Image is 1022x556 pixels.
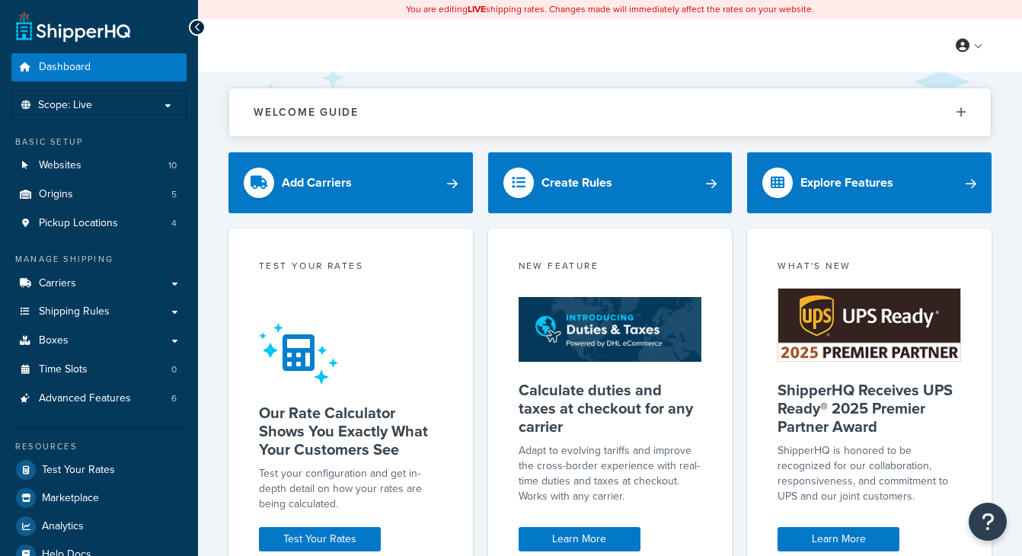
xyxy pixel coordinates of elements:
span: Dashboard [39,61,91,74]
a: Test Your Rates [11,456,187,484]
div: Manage Shipping [11,253,187,266]
a: Carriers [11,270,187,298]
span: 6 [171,392,177,405]
div: Add Carriers [282,172,352,193]
div: Explore Features [800,172,893,193]
div: Test your rates [259,259,442,276]
div: What's New [778,259,961,276]
span: Test Your Rates [42,464,115,477]
div: Basic Setup [11,136,187,149]
a: Test Your Rates [259,527,381,551]
li: Advanced Features [11,385,187,413]
button: Welcome Guide [229,88,991,136]
li: Pickup Locations [11,209,187,238]
div: Resources [11,440,187,453]
h2: Welcome Guide [254,107,359,118]
span: Websites [39,159,81,172]
span: Advanced Features [39,392,131,405]
a: Marketplace [11,484,187,512]
li: Origins [11,181,187,209]
li: Time Slots [11,356,187,384]
span: Shipping Rules [39,305,110,318]
h5: Calculate duties and taxes at checkout for any carrier [519,381,702,436]
span: Boxes [39,334,69,347]
p: Adapt to evolving tariffs and improve the cross-border experience with real-time duties and taxes... [519,443,702,504]
p: ShipperHQ is honored to be recognized for our collaboration, responsiveness, and commitment to UP... [778,443,961,504]
a: Learn More [778,527,899,551]
span: 5 [171,188,177,201]
button: Open Resource Center [969,503,1007,541]
div: Create Rules [541,172,612,193]
a: Boxes [11,327,187,355]
a: Time Slots0 [11,356,187,384]
span: Origins [39,188,73,201]
span: 4 [171,217,177,230]
li: Websites [11,152,187,180]
a: Advanced Features6 [11,385,187,413]
span: 10 [168,159,177,172]
a: Shipping Rules [11,298,187,326]
a: Add Carriers [228,152,473,213]
span: Pickup Locations [39,217,118,230]
span: Analytics [42,520,84,533]
span: 0 [171,363,177,376]
span: Carriers [39,277,76,290]
span: Marketplace [42,492,99,505]
div: Test your configuration and get in-depth detail on how your rates are being calculated. [259,466,442,512]
a: Pickup Locations4 [11,209,187,238]
span: Time Slots [39,363,88,376]
a: Explore Features [747,152,992,213]
h5: ShipperHQ Receives UPS Ready® 2025 Premier Partner Award [778,381,961,436]
a: Dashboard [11,53,187,81]
h5: Our Rate Calculator Shows You Exactly What Your Customers See [259,404,442,459]
a: Origins5 [11,181,187,209]
a: Websites10 [11,152,187,180]
a: Analytics [11,513,187,540]
a: Create Rules [488,152,733,213]
span: Scope: Live [38,99,92,112]
a: Learn More [519,527,640,551]
b: LIVE [468,2,486,16]
div: New Feature [519,259,702,276]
